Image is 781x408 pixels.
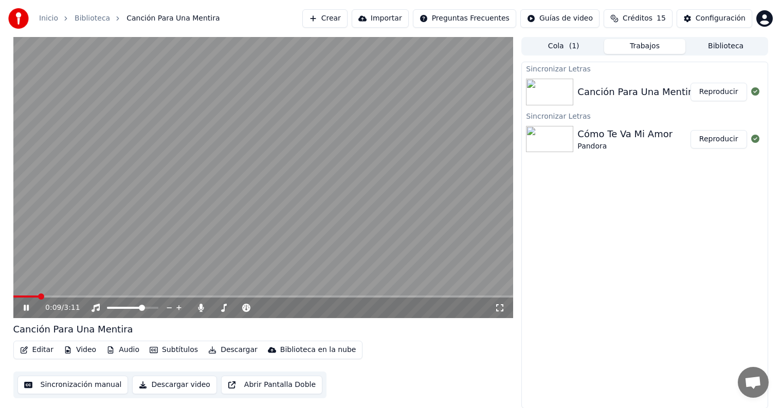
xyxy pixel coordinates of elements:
[60,343,100,357] button: Video
[577,127,673,141] div: Cómo Te Va Mi Amor
[685,39,767,54] button: Biblioteca
[577,141,673,152] div: Pandora
[17,376,129,394] button: Sincronización manual
[8,8,29,29] img: youka
[16,343,58,357] button: Editar
[126,13,220,24] span: Canción Para Una Mentira
[39,13,58,24] a: Inicio
[221,376,322,394] button: Abrir Pantalla Doble
[522,62,767,75] div: Sincronizar Letras
[39,13,220,24] nav: breadcrumb
[623,13,652,24] span: Créditos
[132,376,216,394] button: Descargar video
[569,41,579,51] span: ( 1 )
[64,303,80,313] span: 3:11
[691,130,747,149] button: Reproducir
[604,39,685,54] button: Trabajos
[657,13,666,24] span: 15
[13,322,133,337] div: Canción Para Una Mentira
[577,85,697,99] div: Canción Para Una Mentira
[696,13,746,24] div: Configuración
[75,13,110,24] a: Biblioteca
[102,343,143,357] button: Audio
[204,343,262,357] button: Descargar
[738,367,769,398] div: Chat abierto
[302,9,348,28] button: Crear
[413,9,516,28] button: Preguntas Frecuentes
[677,9,752,28] button: Configuración
[45,303,70,313] div: /
[604,9,673,28] button: Créditos15
[520,9,600,28] button: Guías de video
[352,9,409,28] button: Importar
[146,343,202,357] button: Subtítulos
[522,109,767,122] div: Sincronizar Letras
[45,303,61,313] span: 0:09
[523,39,604,54] button: Cola
[280,345,356,355] div: Biblioteca en la nube
[691,83,747,101] button: Reproducir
